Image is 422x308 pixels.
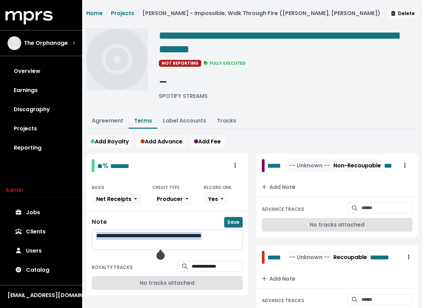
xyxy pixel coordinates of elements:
span: Delete [391,10,415,17]
button: Royalty administration options [401,251,416,264]
span: Add Royalty [91,138,129,145]
button: Delete [388,8,418,19]
a: Catalog [5,260,77,280]
a: Earnings [5,81,77,100]
div: No tracks attached [92,276,243,290]
a: Projects [5,119,77,138]
button: Add Note [256,269,418,288]
button: Add Advance [136,135,187,148]
small: ROYALTY TRACKS [92,264,133,271]
a: mprs logo [5,13,53,21]
span: -- Unknown -- [289,162,330,169]
span: FULLY EXECUTED [203,60,246,66]
img: Album cover for this project [86,28,148,90]
span: Add Note [262,275,295,283]
div: SPOTIFY STREAMS [159,92,208,100]
img: The selected account / producer [8,36,21,50]
input: Search for tracks by title and link them to this royalty [192,261,243,272]
span: Non-Recoupable [333,162,381,169]
input: Search for tracks by title and link them to this advance [361,203,412,213]
a: Discography [5,100,77,119]
a: Home [86,9,103,17]
a: Reporting [5,138,77,157]
button: Add Fee [190,135,225,148]
a: Users [5,241,77,260]
div: [EMAIL_ADDRESS][DOMAIN_NAME] [8,291,75,299]
span: Yes [208,195,218,203]
a: Jobs [5,203,77,222]
button: Net Receipts [92,193,141,206]
a: Overview [5,62,77,81]
span: Edit value [267,252,286,262]
span: Producer [157,195,183,203]
button: Royalty administration options [397,159,412,172]
small: BASIS [92,184,104,190]
span: Save [227,219,240,226]
nav: breadcrumb [86,9,380,23]
button: Royalty administration options [228,159,243,172]
span: Edit value [159,30,399,55]
button: [EMAIL_ADDRESS][DOMAIN_NAME] [5,291,77,300]
span: Add Fee [194,138,221,145]
div: No tracks attached [262,218,413,232]
span: Add Advance [141,138,182,145]
span: Edit value [267,161,286,171]
li: [PERSON_NAME] - Impossible, Walk Through Fire ([PERSON_NAME], [PERSON_NAME]) [134,9,380,17]
button: -- Unknown -- [287,159,332,172]
a: Label Accounts [163,117,206,125]
span: NOT REPORTING [159,60,201,67]
div: Note [92,218,107,226]
a: Terms [134,117,152,125]
span: % [103,161,108,170]
a: Clients [5,222,77,241]
button: Add Note [256,178,418,197]
small: CREDIT TYPE [152,184,180,190]
button: -- Unknown -- [287,251,332,264]
button: Non-Recoupable [332,159,383,172]
small: RECORD ONE [204,184,231,190]
button: Save [224,217,243,228]
small: ADVANCE TRACKS [262,297,304,304]
button: Recoupable [332,251,369,264]
button: Add Royalty [86,135,133,148]
span: Edit value [370,252,401,262]
span: -- Unknown -- [289,253,330,261]
small: ADVANCE TRACKS [262,206,304,213]
span: The Orphanage [24,39,68,47]
span: Edit value [384,161,396,171]
span: Recoupable [333,253,367,261]
button: Yes [204,193,228,206]
a: Projects [111,9,134,17]
span: Net Receipts [96,195,131,203]
span: Add Note [262,183,295,191]
span: Edit value [110,163,129,169]
a: Tracks [217,117,236,125]
span: Edit value [97,163,103,169]
button: Producer [152,193,193,206]
a: Agreement [92,117,123,125]
input: Search for tracks by title and link them to this advance [361,294,412,305]
div: - [159,73,208,92]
